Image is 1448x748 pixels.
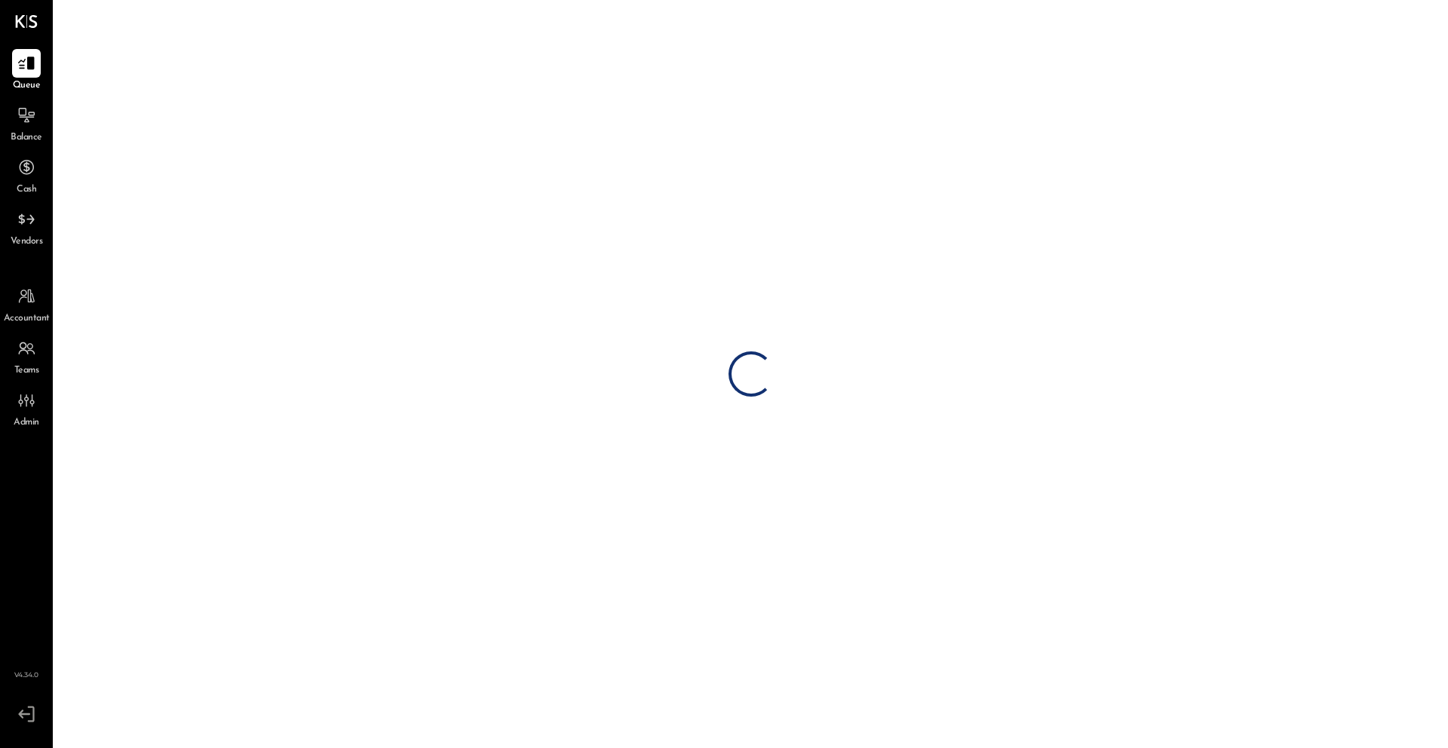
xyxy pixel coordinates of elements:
span: Admin [14,416,39,430]
span: Vendors [11,235,43,249]
span: Cash [17,183,36,197]
a: Vendors [1,205,52,249]
a: Balance [1,101,52,145]
a: Cash [1,153,52,197]
span: Teams [14,364,39,378]
a: Accountant [1,282,52,326]
span: Accountant [4,312,50,326]
a: Teams [1,334,52,378]
span: Queue [13,79,41,93]
a: Admin [1,386,52,430]
a: Queue [1,49,52,93]
span: Balance [11,131,42,145]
